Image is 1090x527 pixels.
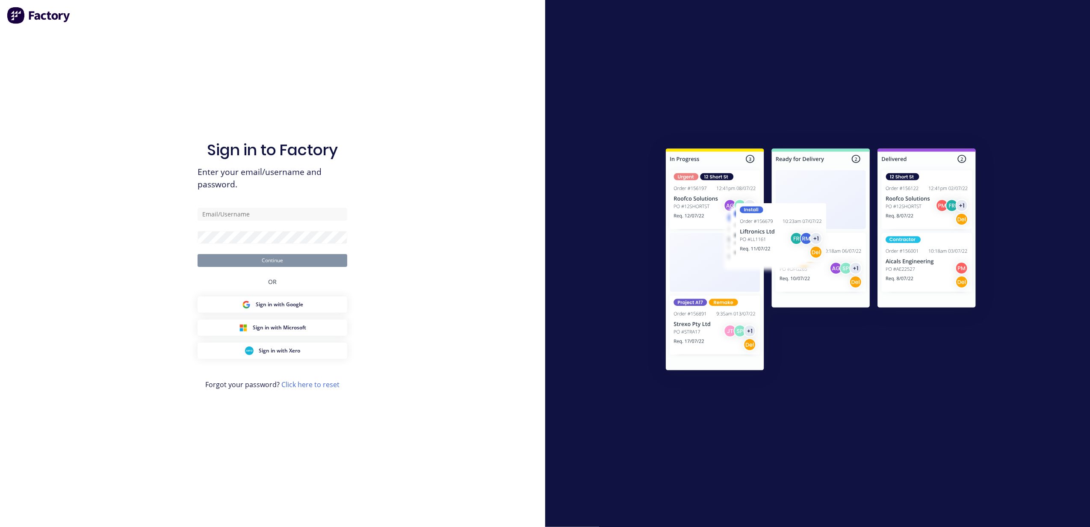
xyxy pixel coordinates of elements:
button: Continue [198,254,347,267]
input: Email/Username [198,208,347,221]
img: Microsoft Sign in [239,323,248,332]
button: Google Sign inSign in with Google [198,296,347,313]
span: Enter your email/username and password. [198,166,347,191]
span: Sign in with Microsoft [253,324,306,332]
img: Google Sign in [242,300,251,309]
span: Forgot your password? [205,379,340,390]
button: Microsoft Sign inSign in with Microsoft [198,320,347,336]
img: Factory [7,7,71,24]
a: Click here to reset [281,380,340,389]
span: Sign in with Xero [259,347,300,355]
h1: Sign in to Factory [207,141,338,159]
span: Sign in with Google [256,301,303,308]
img: Xero Sign in [245,346,254,355]
img: Sign in [647,131,995,391]
div: OR [268,267,277,296]
button: Xero Sign inSign in with Xero [198,343,347,359]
